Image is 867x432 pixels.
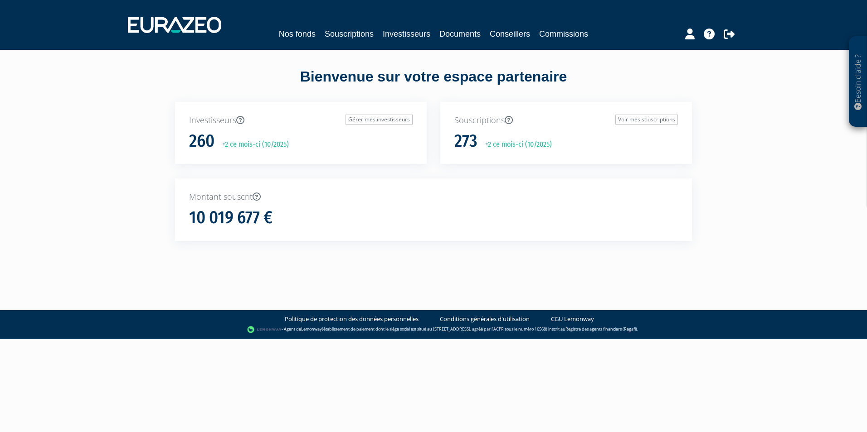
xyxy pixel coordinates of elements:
p: +2 ce mois-ci (10/2025) [216,139,289,150]
p: +2 ce mois-ci (10/2025) [479,139,552,150]
div: Bienvenue sur votre espace partenaire [168,67,699,102]
a: Voir mes souscriptions [615,115,678,125]
img: 1732889491-logotype_eurazeo_blanc_rvb.png [128,17,221,33]
a: Documents [439,28,481,40]
p: Investisseurs [189,115,413,126]
h1: 260 [189,132,214,151]
p: Montant souscrit [189,191,678,203]
a: Commissions [539,28,588,40]
h1: 10 019 677 € [189,208,273,227]
img: logo-lemonway.png [247,325,282,334]
a: Nos fonds [279,28,316,40]
a: Conseillers [490,28,530,40]
a: Politique de protection des données personnelles [285,315,419,323]
a: Conditions générales d'utilisation [440,315,530,323]
a: Registre des agents financiers (Regafi) [565,326,637,332]
p: Souscriptions [454,115,678,126]
a: CGU Lemonway [551,315,594,323]
a: Lemonway [301,326,322,332]
h1: 273 [454,132,477,151]
p: Besoin d'aide ? [853,41,863,123]
a: Investisseurs [383,28,430,40]
a: Gérer mes investisseurs [346,115,413,125]
a: Souscriptions [325,28,374,40]
div: - Agent de (établissement de paiement dont le siège social est situé au [STREET_ADDRESS], agréé p... [9,325,858,334]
